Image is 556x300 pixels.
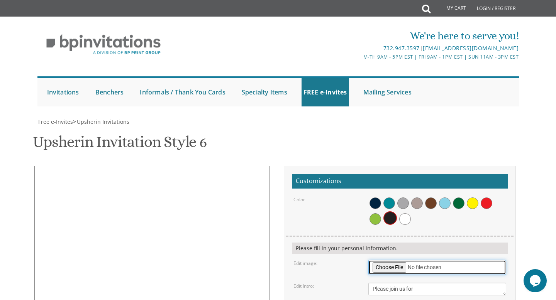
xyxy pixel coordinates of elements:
[302,78,349,106] a: FREE e-Invites
[76,118,129,125] a: Upsherin Invitations
[38,118,73,125] span: Free e-Invites
[152,166,153,167] img: ACwAAAAAAQABAAACADs=
[430,1,471,16] a: My Cart
[240,78,289,106] a: Specialty Items
[33,133,207,156] h1: Upsherin Invitation Style 6
[361,78,414,106] a: Mailing Services
[37,118,73,125] a: Free e-Invites
[383,44,420,52] a: 732.947.3597
[368,283,507,295] textarea: Please join us for
[293,196,305,203] label: Color
[138,78,227,106] a: Informals / Thank You Cards
[198,53,519,61] div: M-Th 9am - 5pm EST | Fri 9am - 1pm EST | Sun 11am - 3pm EST
[293,283,314,289] label: Edit Intro:
[198,44,519,53] div: |
[73,118,129,125] span: >
[45,78,81,106] a: Invitations
[524,269,548,292] iframe: chat widget
[292,174,508,189] h2: Customizations
[293,260,317,266] label: Edit image:
[423,44,519,52] a: [EMAIL_ADDRESS][DOMAIN_NAME]
[37,29,170,61] img: BP Invitation Loft
[77,118,129,125] span: Upsherin Invitations
[93,78,126,106] a: Benchers
[198,28,519,44] div: We're here to serve you!
[292,243,508,254] div: Please fill in your personal information.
